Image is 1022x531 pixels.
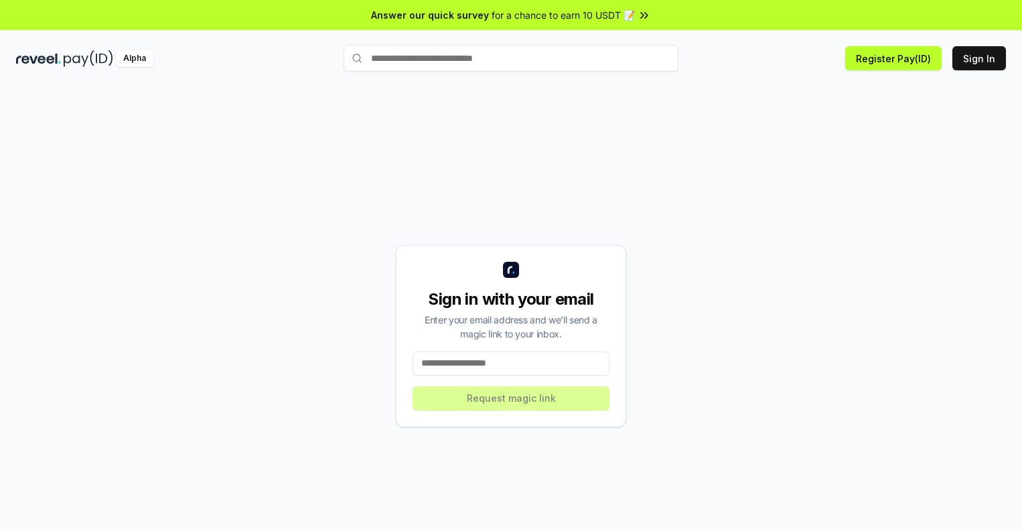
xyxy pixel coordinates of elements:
button: Register Pay(ID) [845,46,942,70]
div: Alpha [116,50,153,67]
span: for a chance to earn 10 USDT 📝 [492,8,635,22]
button: Sign In [952,46,1006,70]
div: Sign in with your email [413,289,609,310]
img: reveel_dark [16,50,61,67]
img: logo_small [503,262,519,278]
div: Enter your email address and we’ll send a magic link to your inbox. [413,313,609,341]
img: pay_id [64,50,113,67]
span: Answer our quick survey [371,8,489,22]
